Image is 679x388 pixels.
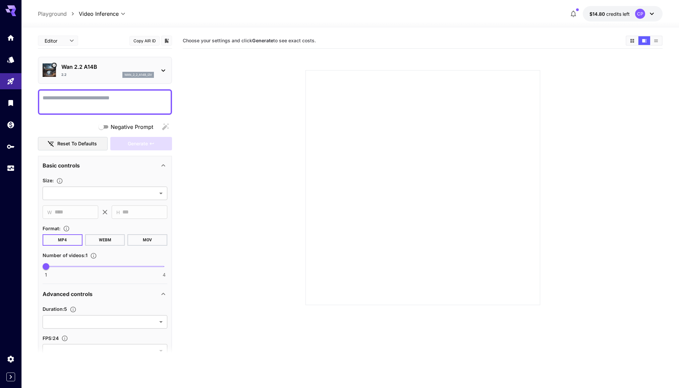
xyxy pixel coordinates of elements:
[61,63,154,71] p: Wan 2.2 A14B
[43,226,60,231] span: Format :
[7,355,15,363] div: Settings
[43,178,54,183] span: Size :
[43,234,82,246] button: MP4
[129,36,160,46] button: Copy AIR ID
[67,306,79,313] button: Set the number of duration
[43,306,67,312] span: Duration : 5
[7,164,15,173] div: Usage
[7,120,15,129] div: Wallet
[51,63,57,68] button: Verified working
[124,72,152,77] p: wan_2_2_a14b_i2v
[7,55,15,64] div: Models
[85,234,125,246] button: WEBM
[79,10,119,18] span: Video Inference
[626,36,638,45] button: Show media in grid view
[163,272,166,278] span: 4
[589,11,606,17] span: $14.80
[127,234,167,246] button: MOV
[43,252,88,258] span: Number of videos : 1
[88,252,100,259] button: Specify how many videos to generate in a single request. Each video generation will be charged se...
[7,142,15,151] div: API Keys
[638,36,650,45] button: Show media in video view
[164,37,170,45] button: Add to library
[43,335,59,341] span: FPS : 24
[47,208,52,216] span: W
[7,77,15,86] div: Playground
[60,225,72,232] button: Choose the file format for the output video.
[626,36,663,46] div: Show media in grid viewShow media in video viewShow media in list view
[43,157,167,174] div: Basic controls
[54,178,66,184] button: Adjust the dimensions of the generated image by specifying its width and height in pixels, or sel...
[252,38,273,43] b: Generate
[59,335,71,342] button: Set the fps
[43,60,167,81] div: Verified workingWan 2.2 A14B2.2wan_2_2_a14b_i2v
[38,10,67,18] a: Playground
[606,11,630,17] span: credits left
[6,373,15,381] button: Expand sidebar
[583,6,663,21] button: $14.79693CP
[111,123,153,131] span: Negative Prompt
[43,286,167,302] div: Advanced controls
[45,272,47,278] span: 1
[45,37,65,44] span: Editor
[61,72,66,77] p: 2.2
[183,38,316,43] span: Choose your settings and click to see exact costs.
[7,99,15,107] div: Library
[650,36,662,45] button: Show media in list view
[38,137,108,151] button: Reset to defaults
[116,208,120,216] span: H
[43,161,80,169] p: Basic controls
[38,10,79,18] nav: breadcrumb
[7,34,15,42] div: Home
[43,290,93,298] p: Advanced controls
[589,10,630,17] div: $14.79693
[635,9,645,19] div: CP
